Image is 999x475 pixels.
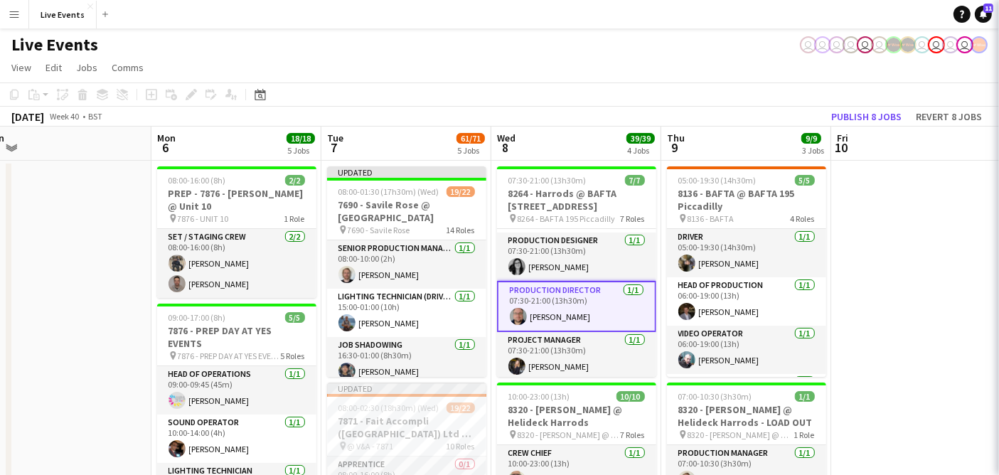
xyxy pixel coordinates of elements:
[457,145,484,156] div: 5 Jobs
[956,36,973,53] app-user-avatar: Technical Department
[29,1,97,28] button: Live Events
[518,429,621,440] span: 8320 - [PERSON_NAME] @ Helideck Harrods
[928,36,945,53] app-user-avatar: Technical Department
[157,415,316,463] app-card-role: Sound Operator1/110:00-14:00 (4h)[PERSON_NAME]
[497,132,515,144] span: Wed
[497,187,656,213] h3: 8264 - Harrods @ BAFTA [STREET_ADDRESS]
[983,4,993,13] span: 11
[47,111,82,122] span: Week 40
[447,402,475,413] span: 19/22
[325,139,343,156] span: 7
[327,132,343,144] span: Tue
[287,133,315,144] span: 18/18
[348,441,394,452] span: @ V&A - 7871
[157,229,316,298] app-card-role: Set / Staging Crew2/208:00-16:00 (8h)[PERSON_NAME][PERSON_NAME]
[843,36,860,53] app-user-avatar: Nadia Addada
[678,175,757,186] span: 05:00-19:30 (14h30m)
[794,429,815,440] span: 1 Role
[914,36,931,53] app-user-avatar: Technical Department
[447,186,475,197] span: 19/22
[791,213,815,224] span: 4 Roles
[621,213,645,224] span: 7 Roles
[497,281,656,332] app-card-role: Production Director1/107:30-21:00 (13h30m)[PERSON_NAME]
[497,233,656,281] app-card-role: Production Designer1/107:30-21:00 (13h30m)[PERSON_NAME]
[287,145,314,156] div: 5 Jobs
[667,166,826,377] app-job-card: 05:00-19:30 (14h30m)5/58136 - BAFTA @ BAFTA 195 Piccadilly 8136 - BAFTA4 RolesDriver1/105:00-19:3...
[169,312,226,323] span: 09:00-17:00 (8h)
[76,61,97,74] span: Jobs
[910,107,988,126] button: Revert 8 jobs
[338,402,439,413] span: 08:00-02:30 (18h30m) (Wed)
[667,229,826,277] app-card-role: Driver1/105:00-19:30 (14h30m)[PERSON_NAME]
[106,58,149,77] a: Comms
[627,145,654,156] div: 4 Jobs
[801,133,821,144] span: 9/9
[665,139,685,156] span: 9
[338,186,439,197] span: 08:00-01:30 (17h30m) (Wed)
[456,133,485,144] span: 61/71
[497,403,656,429] h3: 8320 - [PERSON_NAME] @ Helideck Harrods
[88,111,102,122] div: BST
[157,187,316,213] h3: PREP - 7876 - [PERSON_NAME] @ Unit 10
[795,175,815,186] span: 5/5
[46,61,62,74] span: Edit
[828,36,845,53] app-user-avatar: Nadia Addada
[899,36,917,53] app-user-avatar: Production Managers
[621,429,645,440] span: 7 Roles
[667,277,826,326] app-card-role: Head of Production1/106:00-19:00 (13h)[PERSON_NAME]
[688,213,734,224] span: 8136 - BAFTA
[157,324,316,350] h3: 7876 - PREP DAY AT YES EVENTS
[157,166,316,298] app-job-card: 08:00-16:00 (8h)2/2PREP - 7876 - [PERSON_NAME] @ Unit 10 7876 - UNIT 101 RoleSet / Staging Crew2/...
[835,139,848,156] span: 10
[11,110,44,124] div: [DATE]
[281,351,305,361] span: 5 Roles
[169,175,226,186] span: 08:00-16:00 (8h)
[800,36,817,53] app-user-avatar: Nadia Addada
[178,351,281,361] span: 7876 - PREP DAY AT YES EVENTS
[667,132,685,144] span: Thu
[802,145,824,156] div: 3 Jobs
[495,139,515,156] span: 8
[625,175,645,186] span: 7/7
[157,132,176,144] span: Mon
[178,213,229,224] span: 7876 - UNIT 10
[157,366,316,415] app-card-role: Head of Operations1/109:00-09:45 (45m)[PERSON_NAME]
[971,36,988,53] app-user-avatar: Alex Gill
[667,374,826,443] app-card-role: Video Technician2/2
[327,289,486,337] app-card-role: Lighting Technician (Driver)1/115:00-01:00 (10h)[PERSON_NAME]
[518,213,616,224] span: 8264 - BAFTA 195 Piccadilly
[942,36,959,53] app-user-avatar: Technical Department
[837,132,848,144] span: Fri
[327,166,486,377] app-job-card: Updated08:00-01:30 (17h30m) (Wed)19/227690 - Savile Rose @ [GEOGRAPHIC_DATA] 7690 - Savile Rose14...
[11,61,31,74] span: View
[327,198,486,224] h3: 7690 - Savile Rose @ [GEOGRAPHIC_DATA]
[327,415,486,440] h3: 7871 - Fait Accompli ([GEOGRAPHIC_DATA]) Ltd @ V&A
[826,107,907,126] button: Publish 8 jobs
[871,36,888,53] app-user-avatar: Eden Hopkins
[447,225,475,235] span: 14 Roles
[155,139,176,156] span: 6
[447,441,475,452] span: 10 Roles
[70,58,103,77] a: Jobs
[497,166,656,377] app-job-card: 07:30-21:00 (13h30m)7/78264 - Harrods @ BAFTA [STREET_ADDRESS] 8264 - BAFTA 195 Piccadilly7 Roles...
[508,175,587,186] span: 07:30-21:00 (13h30m)
[667,326,826,374] app-card-role: Video Operator1/106:00-19:00 (13h)[PERSON_NAME]
[626,133,655,144] span: 39/39
[327,166,486,178] div: Updated
[857,36,874,53] app-user-avatar: Nadia Addada
[508,391,570,402] span: 10:00-23:00 (13h)
[327,240,486,289] app-card-role: Senior Production Manager1/108:00-10:00 (2h)[PERSON_NAME]
[348,225,410,235] span: 7690 - Savile Rose
[327,337,486,385] app-card-role: Job Shadowing1/116:30-01:00 (8h30m)[PERSON_NAME]
[616,391,645,402] span: 10/10
[975,6,992,23] a: 11
[285,312,305,323] span: 5/5
[795,391,815,402] span: 1/1
[11,34,98,55] h1: Live Events
[284,213,305,224] span: 1 Role
[497,332,656,380] app-card-role: Project Manager1/107:30-21:00 (13h30m)[PERSON_NAME]
[112,61,144,74] span: Comms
